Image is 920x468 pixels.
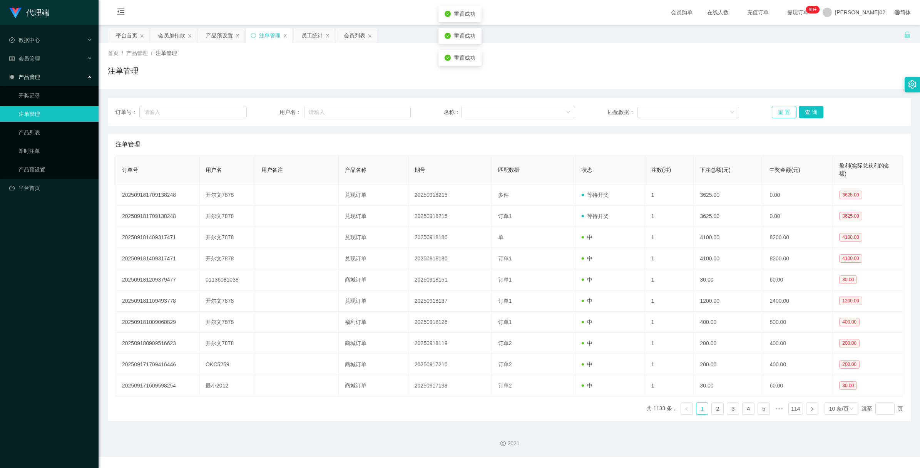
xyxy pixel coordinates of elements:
td: 20250918126 [408,312,492,333]
td: 400.00 [763,354,833,375]
td: 200.00 [694,354,763,375]
td: OKC5259 [199,354,255,375]
font: 等待开奖 [587,192,609,198]
td: 0.00 [763,206,833,227]
span: 用户名： [279,108,304,116]
td: 01136081038 [199,269,255,290]
font: 产品管理 [18,74,40,80]
td: 商城订单 [339,333,408,354]
div: 跳至 页 [861,403,903,415]
td: 202509171609598254 [116,375,199,396]
input: 请输入 [304,106,411,118]
span: 订单1 [498,213,512,219]
li: 1 [696,403,708,415]
sup: 1217 [806,6,820,13]
i: 图标： 关闭 [235,34,240,38]
i: 图标： check-circle-o [9,37,15,43]
td: 开尔文7878 [199,248,255,269]
span: 4100.00 [839,233,862,242]
a: 3 [727,403,739,414]
font: 中 [587,382,592,389]
font: 简体 [900,9,911,15]
span: 4100.00 [839,254,862,263]
td: 1 [645,375,694,396]
a: 注单管理 [18,106,92,122]
a: 代理端 [9,9,49,15]
span: 盈利(实际总获利的金额) [839,163,890,177]
td: 1 [645,227,694,248]
span: 中奖金额(元) [769,167,800,173]
td: 开尔文7878 [199,290,255,312]
h1: 注单管理 [108,65,139,77]
a: 4 [743,403,754,414]
span: 注单管理 [156,50,177,56]
span: 重置成功 [454,55,475,61]
td: 20250918180 [408,227,492,248]
font: 2021 [507,440,519,446]
td: 0.00 [763,185,833,206]
td: 福利订单 [339,312,408,333]
div: 平台首页 [116,28,137,43]
td: 最小2012 [199,375,255,396]
span: 用户名 [206,167,222,173]
td: 202509181209379477 [116,269,199,290]
li: 下一页 [806,403,818,415]
td: 202509181009068829 [116,312,199,333]
td: 400.00 [763,333,833,354]
span: 单 [498,234,503,240]
li: 114 [788,403,803,415]
td: 2400.00 [763,290,833,312]
span: 下注总额(元) [700,167,730,173]
span: 状态 [582,167,592,173]
i: 图标： 关闭 [140,34,144,38]
td: 20250918119 [408,333,492,354]
div: 注单管理 [259,28,281,43]
i: 图标： 设置 [908,80,917,89]
td: 800.00 [763,312,833,333]
i: 图标： table [9,56,15,61]
div: 会员列表 [344,28,365,43]
i: 图标：check-circle [445,55,451,61]
td: 4100.00 [694,248,763,269]
td: 商城订单 [339,269,408,290]
li: 5 [758,403,770,415]
button: 重 置 [772,106,796,118]
td: 1 [645,354,694,375]
span: 订单号： [115,108,139,116]
span: 重置成功 [454,11,475,17]
i: 图标： 版权所有 [500,441,506,446]
a: 即时注单 [18,143,92,159]
font: 数据中心 [18,37,40,43]
td: 20250918215 [408,185,492,206]
i: 图标： AppStore-O [9,74,15,80]
span: 订单2 [498,382,512,389]
span: 订单1 [498,255,512,262]
td: 30.00 [694,375,763,396]
td: 4100.00 [694,227,763,248]
td: 60.00 [763,269,833,290]
i: 图标： 关闭 [187,34,192,38]
div: 10 条/页 [829,403,849,414]
span: 订单号 [122,167,138,173]
td: 202509180909516623 [116,333,199,354]
td: 202509181709138248 [116,206,199,227]
i: 图标：check-circle [445,33,451,39]
td: 兑现订单 [339,227,408,248]
span: 订单1 [498,298,512,304]
span: 200.00 [839,339,860,347]
li: 共 1133 条， [646,403,677,415]
span: 1200.00 [839,297,862,305]
font: 会员管理 [18,55,40,62]
h1: 代理端 [26,0,49,25]
span: 名称： [444,108,462,116]
span: 订单1 [498,277,512,283]
input: 请输入 [139,106,247,118]
button: 查 询 [799,106,823,118]
td: 开尔文7878 [199,312,255,333]
li: 2 [711,403,724,415]
td: 兑现订单 [339,185,408,206]
span: 多件 [498,192,509,198]
i: 图标： 向下 [730,110,734,115]
li: 4 [742,403,754,415]
a: 5 [758,403,769,414]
